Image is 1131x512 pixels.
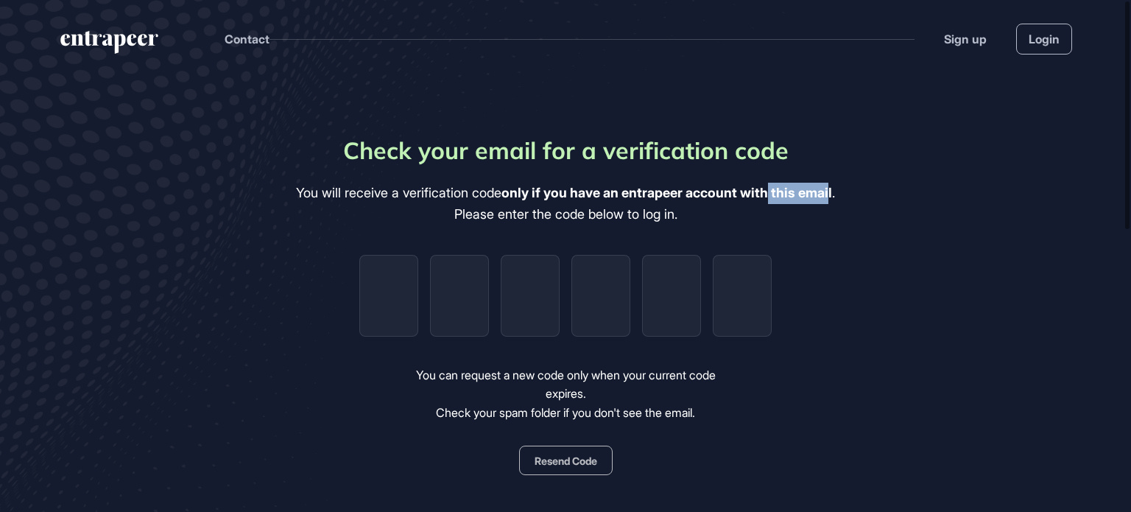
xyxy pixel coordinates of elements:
[944,30,987,48] a: Sign up
[395,366,736,423] div: You can request a new code only when your current code expires. Check your spam folder if you don...
[296,183,835,225] div: You will receive a verification code . Please enter the code below to log in.
[225,29,269,49] button: Contact
[1016,24,1072,55] a: Login
[519,446,613,475] button: Resend Code
[343,133,789,168] div: Check your email for a verification code
[59,31,160,59] a: entrapeer-logo
[501,185,832,200] b: only if you have an entrapeer account with this email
